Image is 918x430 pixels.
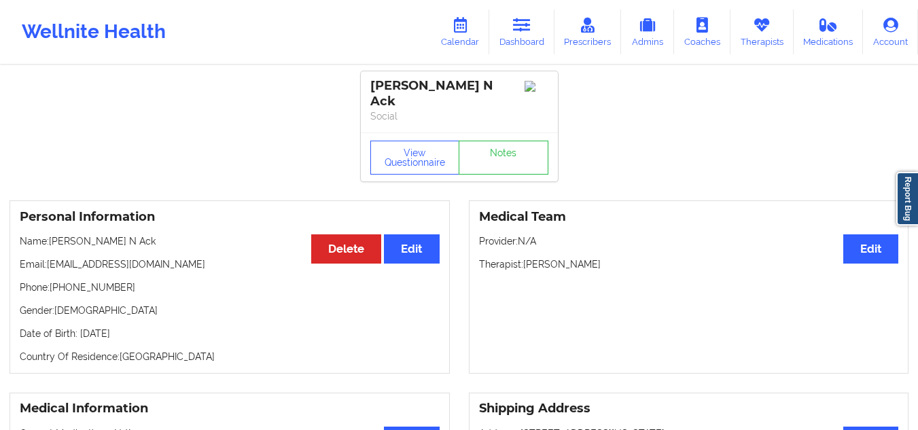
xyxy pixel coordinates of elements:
a: Notes [459,141,548,175]
h3: Shipping Address [479,401,899,416]
a: Therapists [730,10,794,54]
a: Report Bug [896,172,918,226]
a: Admins [621,10,674,54]
div: [PERSON_NAME] N Ack [370,78,548,109]
p: Phone: [PHONE_NUMBER] [20,281,440,294]
a: Calendar [431,10,489,54]
p: Social [370,109,548,123]
p: Gender: [DEMOGRAPHIC_DATA] [20,304,440,317]
img: Image%2Fplaceholer-image.png [525,81,548,92]
a: Prescribers [554,10,622,54]
a: Coaches [674,10,730,54]
button: Delete [311,234,381,264]
p: Email: [EMAIL_ADDRESS][DOMAIN_NAME] [20,257,440,271]
a: Account [863,10,918,54]
a: Dashboard [489,10,554,54]
p: Therapist: [PERSON_NAME] [479,257,899,271]
h3: Personal Information [20,209,440,225]
p: Name: [PERSON_NAME] N Ack [20,234,440,248]
a: Medications [794,10,864,54]
button: Edit [843,234,898,264]
h3: Medical Information [20,401,440,416]
button: Edit [384,234,439,264]
p: Provider: N/A [479,234,899,248]
h3: Medical Team [479,209,899,225]
p: Country Of Residence: [GEOGRAPHIC_DATA] [20,350,440,363]
p: Date of Birth: [DATE] [20,327,440,340]
button: View Questionnaire [370,141,460,175]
